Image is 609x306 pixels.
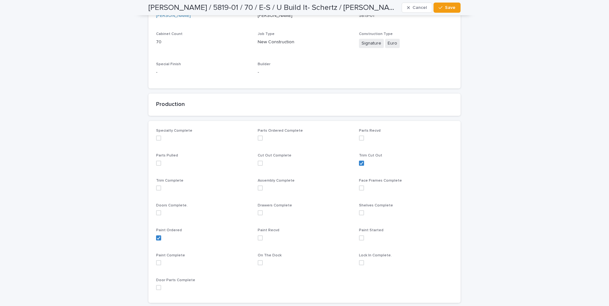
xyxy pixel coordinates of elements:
[359,39,384,48] span: Signature
[359,179,402,183] span: Face Frames Complete
[433,3,461,13] button: Save
[156,204,188,207] span: Doors Complete.
[156,69,250,76] p: -
[156,39,250,45] p: 70
[385,39,400,48] span: Euro
[258,69,352,76] p: -
[359,154,382,157] span: Trim Cut Out
[156,254,185,257] span: Paint Complete
[359,204,393,207] span: Shelves Complete
[258,12,352,19] p: [PERSON_NAME]
[156,129,192,133] span: Specialty Complete
[258,62,270,66] span: Builder
[156,228,182,232] span: Paint Ordered
[258,39,352,45] p: New Construction
[156,179,183,183] span: Trim Complete
[258,179,295,183] span: Assembly Complete
[359,228,383,232] span: Paint Started
[156,101,453,108] h2: Production
[156,12,191,19] a: [PERSON_NAME]
[258,204,292,207] span: Drawers Complete
[359,254,392,257] span: Lock In Complete.
[258,129,303,133] span: Parts Ordered Complete
[258,32,275,36] span: Job Type
[156,278,195,282] span: Door Parts Complete
[156,62,181,66] span: Special Finish
[258,228,279,232] span: Paint Recvd
[359,129,381,133] span: Parts Recvd
[412,5,427,10] span: Cancel
[156,32,183,36] span: Cabinet Count
[359,12,453,19] p: 5819-01
[402,3,432,13] button: Cancel
[258,154,291,157] span: Cut Out Complete
[156,154,178,157] span: Parts Pulled
[445,5,455,10] span: Save
[148,3,399,12] h2: [PERSON_NAME] / 5819-01 / 70 / E-S / U Build It- Schertz / [PERSON_NAME]
[258,254,282,257] span: On The Dock
[359,32,393,36] span: Construction Type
